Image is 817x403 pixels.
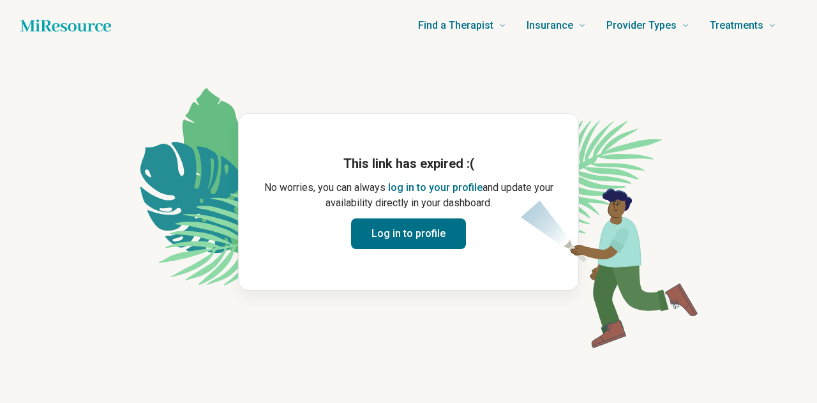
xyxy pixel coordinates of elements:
[351,218,466,249] button: Log in to profile
[418,17,493,34] span: Find a Therapist
[527,17,573,34] span: Insurance
[710,17,763,34] span: Treatments
[606,17,677,34] span: Provider Types
[259,155,558,172] h1: This link has expired :(
[388,180,483,195] button: log in to your profile
[259,180,558,211] p: No worries, you can always and update your availability directly in your dashboard.
[20,13,111,38] a: Home page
